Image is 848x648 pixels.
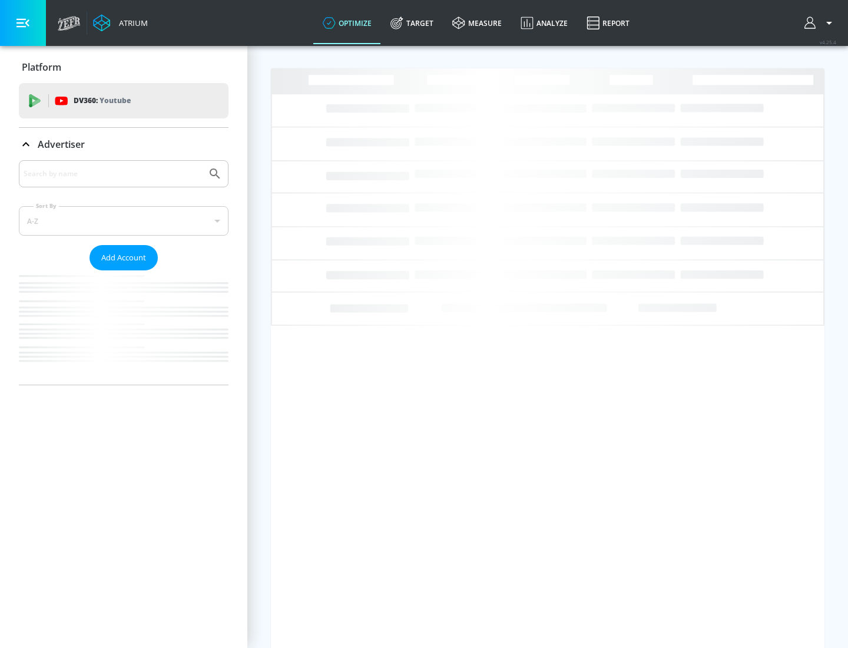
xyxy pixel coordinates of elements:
a: Report [577,2,639,44]
button: Add Account [90,245,158,270]
a: Target [381,2,443,44]
span: v 4.25.4 [820,39,836,45]
div: A-Z [19,206,228,236]
nav: list of Advertiser [19,270,228,385]
div: Advertiser [19,160,228,385]
div: Advertiser [19,128,228,161]
div: Platform [19,51,228,84]
a: measure [443,2,511,44]
p: Youtube [100,94,131,107]
p: DV360: [74,94,131,107]
a: Atrium [93,14,148,32]
label: Sort By [34,202,59,210]
div: Atrium [114,18,148,28]
span: Add Account [101,251,146,265]
input: Search by name [24,166,202,181]
p: Platform [22,61,61,74]
div: DV360: Youtube [19,83,228,118]
p: Advertiser [38,138,85,151]
a: optimize [313,2,381,44]
a: Analyze [511,2,577,44]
